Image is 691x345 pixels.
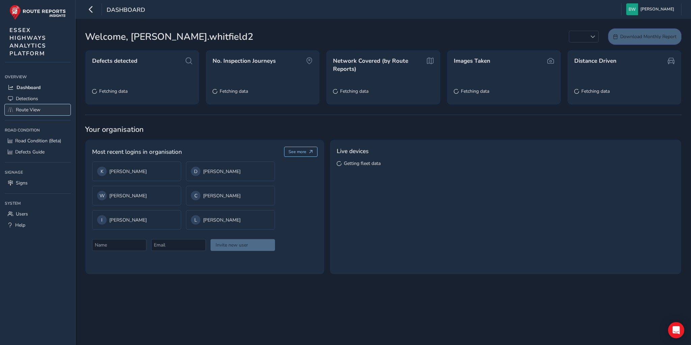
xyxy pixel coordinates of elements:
a: Dashboard [5,82,71,93]
a: Signs [5,177,71,189]
span: See more [288,149,306,154]
img: diamond-layout [626,3,638,15]
span: ESSEX HIGHWAYS ANALYTICS PLATFORM [9,26,46,57]
a: Users [5,208,71,220]
span: Defects Guide [15,149,45,155]
span: Fetching data [99,88,128,94]
span: L [194,217,197,223]
span: Fetching data [581,88,610,94]
span: Signs [16,180,28,186]
div: Open Intercom Messenger [668,322,684,338]
span: Getting fleet data [344,160,381,167]
a: Detections [5,93,71,104]
span: K [101,168,104,175]
span: Dashboard [17,84,40,91]
a: Help [5,220,71,231]
span: Welcome, [PERSON_NAME].whitfield2 [85,30,253,44]
span: Defects detected [92,57,137,65]
span: [PERSON_NAME] [640,3,674,15]
div: [PERSON_NAME] [97,191,176,200]
input: Name [92,239,146,251]
div: [PERSON_NAME] [191,215,270,225]
span: C [194,193,197,199]
span: D [194,168,197,175]
img: rr logo [9,5,66,20]
span: Road Condition (Beta) [15,138,61,144]
span: Distance Driven [574,57,616,65]
span: Fetching data [340,88,368,94]
input: Email [151,239,205,251]
span: Route View [16,107,40,113]
span: Detections [16,95,38,102]
span: Help [15,222,25,228]
div: [PERSON_NAME] [191,191,270,200]
span: Fetching data [220,88,248,94]
span: I [101,217,103,223]
div: [PERSON_NAME] [97,167,176,176]
a: Defects Guide [5,146,71,157]
div: [PERSON_NAME] [191,167,270,176]
div: [PERSON_NAME] [97,215,176,225]
a: Route View [5,104,71,115]
span: Images Taken [454,57,490,65]
div: Signage [5,167,71,177]
span: Users [16,211,28,217]
a: Road Condition (Beta) [5,135,71,146]
span: Dashboard [107,6,145,15]
span: Most recent logins in organisation [92,147,182,156]
span: W [100,193,105,199]
span: Network Covered (by Route Reports) [333,57,423,73]
button: [PERSON_NAME] [626,3,676,15]
span: Your organisation [85,124,682,135]
span: No. Inspection Journeys [213,57,276,65]
button: See more [284,147,317,157]
span: Live devices [337,147,368,155]
div: System [5,198,71,208]
div: Overview [5,72,71,82]
div: Road Condition [5,125,71,135]
span: Fetching data [461,88,489,94]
